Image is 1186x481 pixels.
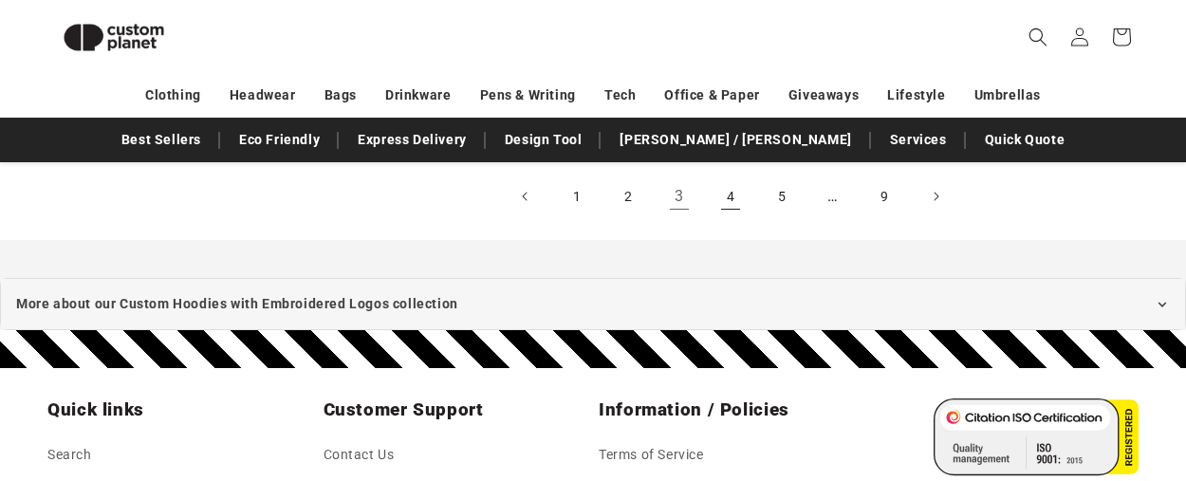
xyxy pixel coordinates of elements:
[47,443,92,472] a: Search
[145,79,201,112] a: Clothing
[710,176,751,217] a: Page 4
[867,276,1186,481] iframe: Chat Widget
[812,176,854,217] span: …
[495,123,592,157] a: Design Tool
[556,176,598,217] a: Page 1
[505,176,547,217] a: Previous page
[599,443,704,472] a: Terms of Service
[880,123,956,157] a: Services
[47,398,312,421] h2: Quick links
[385,79,451,112] a: Drinkware
[658,176,700,217] a: Page 3
[610,123,861,157] a: [PERSON_NAME] / [PERSON_NAME]
[788,79,859,112] a: Giveaways
[348,123,476,157] a: Express Delivery
[599,398,863,421] h2: Information / Policies
[324,79,357,112] a: Bags
[47,8,180,67] img: Custom Planet
[324,398,588,421] h2: Customer Support
[887,79,945,112] a: Lifestyle
[761,176,803,217] a: Page 5
[915,176,956,217] a: Next page
[323,176,1139,217] nav: Pagination
[1017,16,1059,58] summary: Search
[480,79,576,112] a: Pens & Writing
[112,123,211,157] a: Best Sellers
[607,176,649,217] a: Page 2
[324,443,395,472] a: Contact Us
[604,79,636,112] a: Tech
[16,292,458,316] span: More about our Custom Hoodies with Embroidered Logos collection
[863,176,905,217] a: Page 9
[230,123,329,157] a: Eco Friendly
[975,123,1075,157] a: Quick Quote
[230,79,296,112] a: Headwear
[974,79,1041,112] a: Umbrellas
[664,79,759,112] a: Office & Paper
